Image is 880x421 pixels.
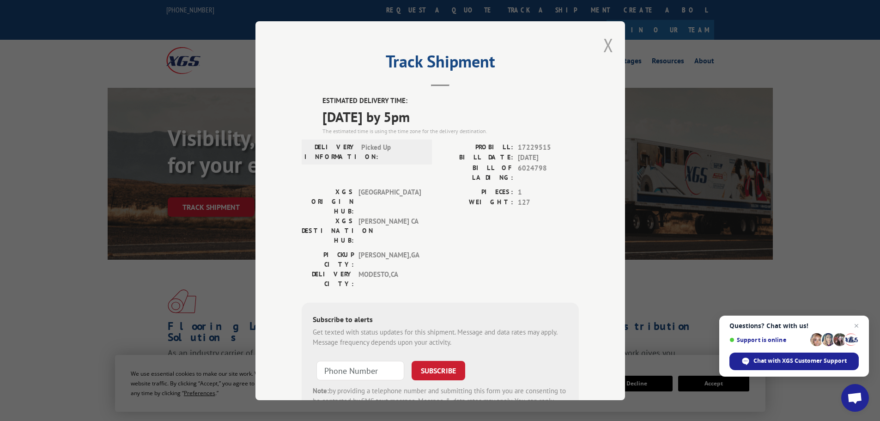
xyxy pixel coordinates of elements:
span: [GEOGRAPHIC_DATA] [358,187,421,216]
label: PIECES: [440,187,513,197]
span: Support is online [729,336,807,343]
span: 6024798 [518,163,579,182]
span: [DATE] [518,153,579,163]
span: Chat with XGS Customer Support [753,357,847,365]
button: Close modal [603,33,613,57]
label: WEIGHT: [440,197,513,208]
div: The estimated time is using the time zone for the delivery destination. [322,127,579,135]
div: Open chat [841,384,869,412]
span: 127 [518,197,579,208]
label: PICKUP CITY: [302,250,354,269]
button: SUBSCRIBE [412,360,465,380]
label: PROBILL: [440,142,513,153]
span: [PERSON_NAME] , GA [358,250,421,269]
span: MODESTO , CA [358,269,421,288]
label: DELIVERY INFORMATION: [304,142,357,161]
label: BILL OF LADING: [440,163,513,182]
div: by providing a telephone number and submitting this form you are consenting to be contacted by SM... [313,385,568,417]
span: Questions? Chat with us! [729,322,859,329]
div: Get texted with status updates for this shipment. Message and data rates may apply. Message frequ... [313,327,568,348]
h2: Track Shipment [302,55,579,73]
label: DELIVERY CITY: [302,269,354,288]
div: Chat with XGS Customer Support [729,353,859,370]
label: ESTIMATED DELIVERY TIME: [322,96,579,106]
label: XGS ORIGIN HUB: [302,187,354,216]
label: BILL DATE: [440,153,513,163]
input: Phone Number [316,360,404,380]
span: [DATE] by 5pm [322,106,579,127]
span: [PERSON_NAME] CA [358,216,421,245]
span: Picked Up [361,142,424,161]
label: XGS DESTINATION HUB: [302,216,354,245]
span: Close chat [851,320,862,331]
span: 1 [518,187,579,197]
span: 17229515 [518,142,579,153]
strong: Note: [313,386,329,395]
div: Subscribe to alerts [313,313,568,327]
